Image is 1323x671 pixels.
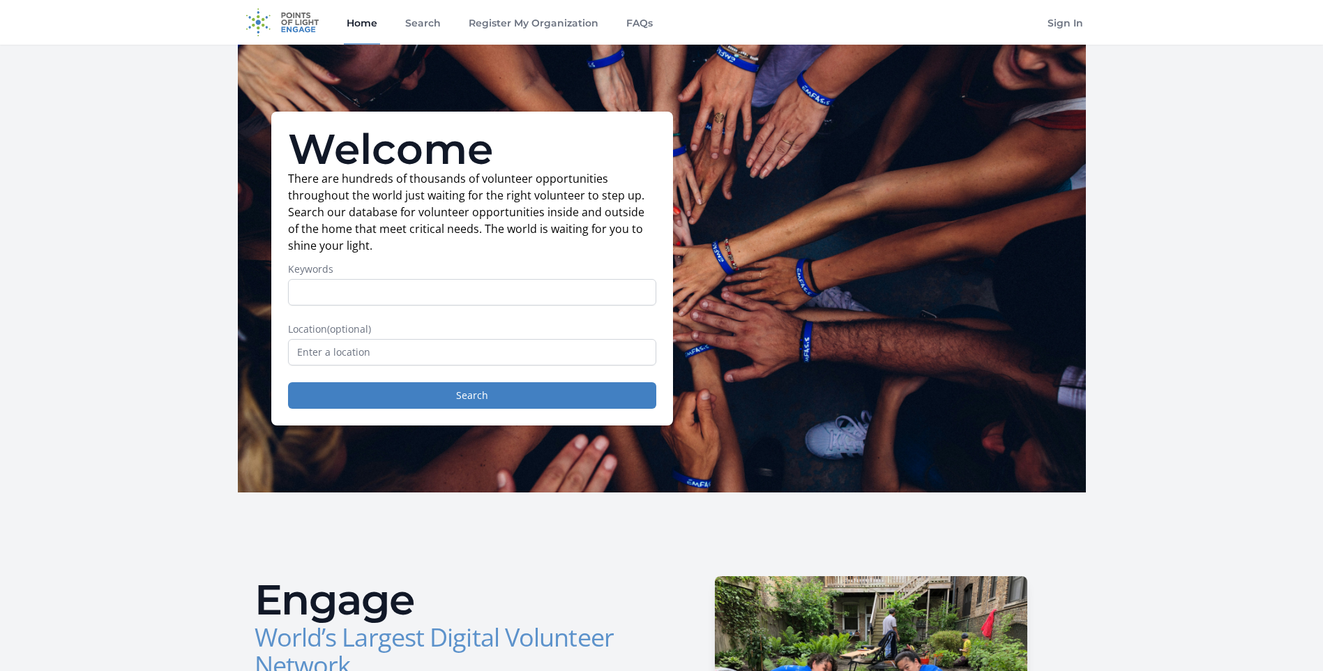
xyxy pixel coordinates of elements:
[327,322,371,335] span: (optional)
[288,339,656,365] input: Enter a location
[288,170,656,254] p: There are hundreds of thousands of volunteer opportunities throughout the world just waiting for ...
[288,322,656,336] label: Location
[288,382,656,409] button: Search
[288,128,656,170] h1: Welcome
[288,262,656,276] label: Keywords
[255,579,651,621] h2: Engage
